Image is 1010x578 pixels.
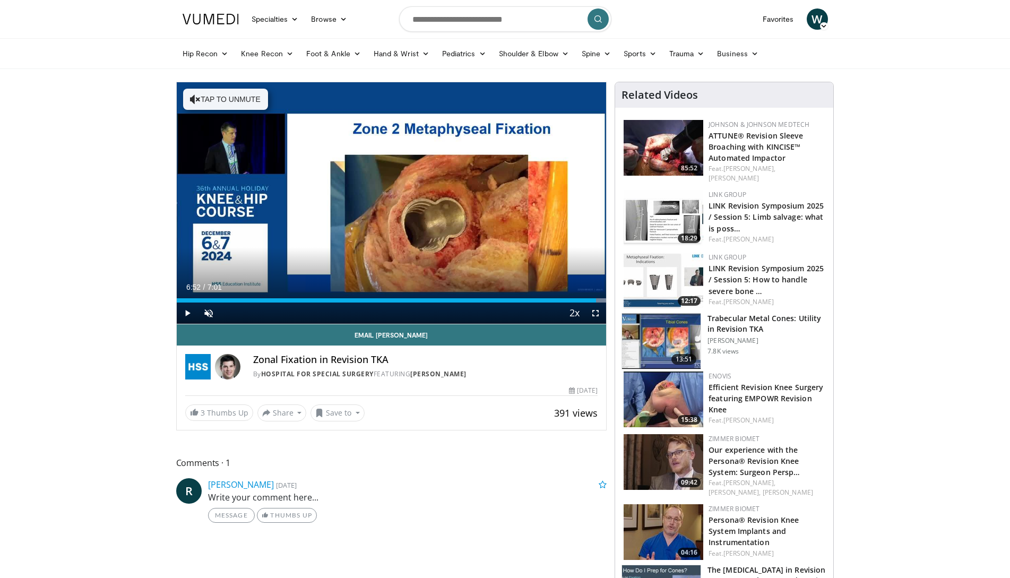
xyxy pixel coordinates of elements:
[201,408,205,418] span: 3
[709,382,823,415] a: Efficient Revision Knee Surgery featuring EMPOWR Revision Knee
[208,508,255,523] a: Message
[624,504,703,560] img: ca84d45e-8f05-4bb2-8d95-5e9a3f95d8cb.150x105_q85_crop-smart_upscale.jpg
[624,253,703,308] a: 12:17
[709,235,825,244] div: Feat.
[245,8,305,30] a: Specialties
[177,303,198,324] button: Play
[624,434,703,490] a: 09:42
[678,548,701,557] span: 04:16
[709,174,759,183] a: [PERSON_NAME]
[253,354,598,366] h4: Zonal Fixation in Revision TKA
[410,369,467,378] a: [PERSON_NAME]
[624,190,703,246] img: cc288bf3-a1fa-4896-92c4-d329ac39a7f3.150x105_q85_crop-smart_upscale.jpg
[707,337,827,345] p: [PERSON_NAME]
[399,6,611,32] input: Search topics, interventions
[678,163,701,173] span: 85:52
[185,404,253,421] a: 3 Thumbs Up
[367,43,436,64] a: Hand & Wrist
[709,445,800,477] a: Our experience with the Persona® Revision Knee System: Surgeon Persp…
[709,190,746,199] a: LINK Group
[436,43,493,64] a: Pediatrics
[575,43,617,64] a: Spine
[624,372,703,427] a: 15:38
[186,283,201,291] span: 6:52
[624,120,703,176] a: 85:52
[663,43,711,64] a: Trauma
[569,386,598,395] div: [DATE]
[709,416,825,425] div: Feat.
[203,283,205,291] span: /
[709,297,825,307] div: Feat.
[723,297,774,306] a: [PERSON_NAME]
[624,253,703,308] img: 463e9b81-8a9b-46df-ab8a-52de4decb3fe.150x105_q85_crop-smart_upscale.jpg
[678,478,701,487] span: 09:42
[709,504,759,513] a: Zimmer Biomet
[678,415,701,425] span: 15:38
[707,347,739,356] p: 7.8K views
[310,404,365,421] button: Save to
[183,14,239,24] img: VuMedi Logo
[622,314,701,369] img: 286158_0001_1.png.150x105_q85_crop-smart_upscale.jpg
[215,354,240,379] img: Avatar
[257,404,307,421] button: Share
[709,478,825,497] div: Feat.
[564,303,585,324] button: Playback Rate
[585,303,606,324] button: Fullscreen
[183,89,268,110] button: Tap to unmute
[709,372,731,381] a: Enovis
[554,407,598,419] span: 391 views
[709,201,824,233] a: LINK Revision Symposium 2025 / Session 5: Limb salvage: what is poss…
[707,313,827,334] h3: Trabecular Metal Cones: Utility in Revision TKA
[678,234,701,243] span: 18:29
[678,296,701,306] span: 12:17
[493,43,575,64] a: Shoulder & Elbow
[621,89,698,101] h4: Related Videos
[723,416,774,425] a: [PERSON_NAME]
[807,8,828,30] a: W
[709,549,825,558] div: Feat.
[208,479,274,490] a: [PERSON_NAME]
[709,434,759,443] a: Zimmer Biomet
[208,283,222,291] span: 7:01
[253,369,598,379] div: By FEATURING
[185,354,211,379] img: Hospital for Special Surgery
[723,235,774,244] a: [PERSON_NAME]
[624,504,703,560] a: 04:16
[176,478,202,504] a: R
[621,313,827,369] a: 13:51 Trabecular Metal Cones: Utility in Revision TKA [PERSON_NAME] 7.8K views
[177,324,607,346] a: Email [PERSON_NAME]
[709,488,761,497] a: [PERSON_NAME],
[723,478,775,487] a: [PERSON_NAME],
[261,369,374,378] a: Hospital for Special Surgery
[300,43,367,64] a: Foot & Ankle
[235,43,300,64] a: Knee Recon
[198,303,219,324] button: Unmute
[624,190,703,246] a: 18:29
[709,120,809,129] a: Johnson & Johnson MedTech
[177,298,607,303] div: Progress Bar
[176,43,235,64] a: Hip Recon
[723,164,775,173] a: [PERSON_NAME],
[671,354,697,365] span: 13:51
[709,131,803,163] a: ATTUNE® Revision Sleeve Broaching with KINCISE™ Automated Impactor
[177,82,607,324] video-js: Video Player
[709,164,825,183] div: Feat.
[763,488,813,497] a: [PERSON_NAME]
[624,372,703,427] img: 2c6dc023-217a-48ee-ae3e-ea951bf834f3.150x105_q85_crop-smart_upscale.jpg
[176,456,607,470] span: Comments 1
[624,120,703,176] img: a6cc4739-87cc-4358-abd9-235c6f460cb9.150x105_q85_crop-smart_upscale.jpg
[709,253,746,262] a: LINK Group
[711,43,765,64] a: Business
[723,549,774,558] a: [PERSON_NAME]
[617,43,663,64] a: Sports
[709,263,824,296] a: LINK Revision Symposium 2025 / Session 5: How to handle severe bone …
[276,480,297,490] small: [DATE]
[257,508,317,523] a: Thumbs Up
[624,434,703,490] img: 7b09b83e-8b07-49a9-959a-b57bd9bf44da.150x105_q85_crop-smart_upscale.jpg
[709,515,799,547] a: Persona® Revision Knee System Implants and Instrumentation
[208,491,607,504] p: Write your comment here...
[756,8,800,30] a: Favorites
[305,8,353,30] a: Browse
